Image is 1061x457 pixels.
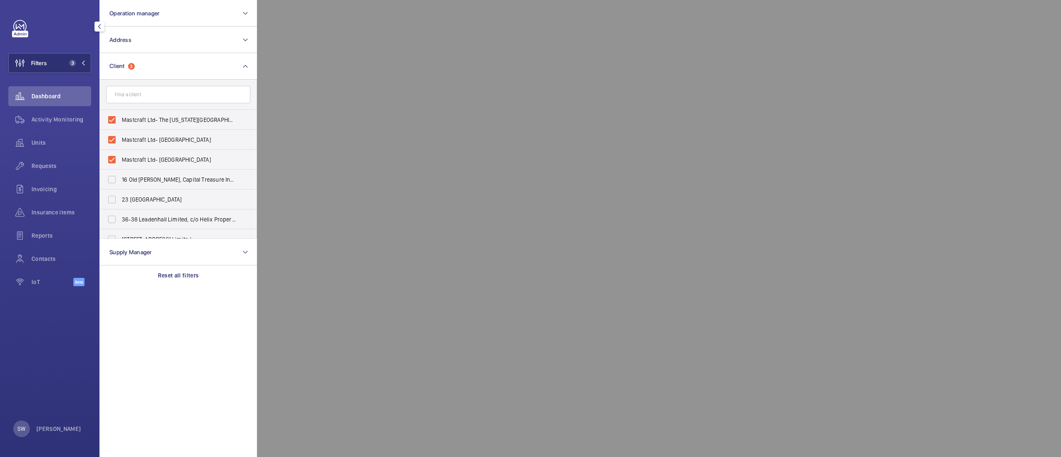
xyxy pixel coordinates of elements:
span: Requests [31,162,91,170]
span: Filters [31,59,47,67]
p: [PERSON_NAME] [36,425,81,433]
span: IoT [31,278,73,286]
p: SW [17,425,25,433]
span: Units [31,139,91,147]
span: Beta [73,278,85,286]
span: Activity Monitoring [31,115,91,124]
span: Invoicing [31,185,91,193]
span: Insurance items [31,208,91,216]
span: Contacts [31,255,91,263]
span: Reports [31,231,91,240]
span: 3 [69,60,76,66]
button: Filters3 [8,53,91,73]
span: Dashboard [31,92,91,100]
